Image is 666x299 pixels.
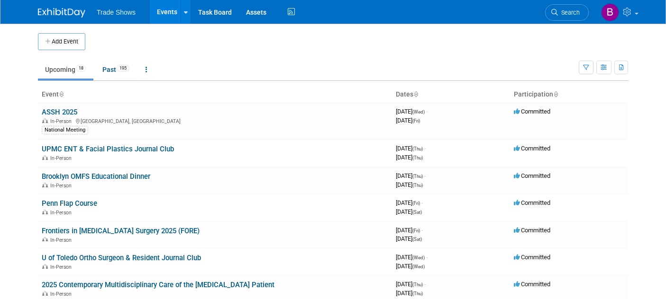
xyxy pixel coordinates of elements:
span: (Thu) [412,155,423,160]
span: [DATE] [396,227,423,234]
span: [DATE] [396,263,425,270]
img: In-Person Event [42,237,48,242]
img: In-Person Event [42,155,48,160]
th: Dates [392,87,510,103]
span: (Thu) [412,282,423,287]
span: [DATE] [396,108,428,115]
span: Committed [514,199,550,206]
span: 195 [117,65,129,72]
span: (Thu) [412,183,423,188]
span: [DATE] [396,154,423,161]
a: Penn Flap Course [42,199,97,208]
span: (Wed) [412,255,425,260]
span: 18 [76,65,86,72]
span: (Thu) [412,174,423,179]
span: Trade Shows [97,9,136,16]
a: Sort by Participation Type [553,90,558,98]
span: [DATE] [396,235,422,242]
span: (Sat) [412,237,422,242]
span: (Fri) [412,118,420,123]
span: (Wed) [412,264,425,269]
a: UPMC ENT & Facial Plastics Journal Club [42,145,174,153]
a: Upcoming18 [38,61,93,79]
div: [GEOGRAPHIC_DATA], [GEOGRAPHIC_DATA] [42,117,388,124]
span: In-Person [50,291,74,297]
span: (Sat) [412,210,422,215]
th: Participation [510,87,628,103]
span: In-Person [50,264,74,270]
a: Sort by Start Date [413,90,418,98]
span: - [426,254,428,261]
span: In-Person [50,210,74,216]
span: (Wed) [412,109,425,114]
a: ASSH 2025 [42,108,77,116]
img: In-Person Event [42,291,48,296]
span: In-Person [50,237,74,243]
span: [DATE] [396,117,420,124]
span: - [424,281,426,288]
span: In-Person [50,118,74,124]
span: - [421,227,423,234]
img: In-Person Event [42,183,48,187]
span: (Thu) [412,146,423,151]
a: U of Toledo Ortho Surgeon & Resident Journal Club [42,254,201,262]
span: - [424,145,426,152]
img: In-Person Event [42,210,48,214]
span: [DATE] [396,290,423,297]
span: Committed [514,227,550,234]
a: Brooklyn OMFS Educational Dinner [42,172,150,181]
img: Becca Rensi [601,3,619,21]
span: [DATE] [396,172,426,179]
span: [DATE] [396,254,428,261]
img: ExhibitDay [38,8,85,18]
span: (Fri) [412,228,420,233]
a: Past195 [95,61,137,79]
a: Sort by Event Name [59,90,64,98]
span: In-Person [50,183,74,189]
span: Committed [514,108,550,115]
span: [DATE] [396,145,426,152]
span: Committed [514,172,550,179]
span: - [424,172,426,179]
img: In-Person Event [42,118,48,123]
span: - [426,108,428,115]
span: In-Person [50,155,74,161]
span: - [421,199,423,206]
span: (Thu) [412,291,423,296]
span: [DATE] [396,208,422,215]
img: In-Person Event [42,264,48,269]
span: Committed [514,254,550,261]
a: Frontiers in [MEDICAL_DATA] Surgery 2025 (FORE) [42,227,200,235]
span: Committed [514,145,550,152]
span: Search [558,9,580,16]
a: Search [545,4,589,21]
span: (Fri) [412,201,420,206]
span: [DATE] [396,281,426,288]
th: Event [38,87,392,103]
span: [DATE] [396,199,423,206]
span: [DATE] [396,181,423,188]
a: 2025 Contemporary Multidisciplinary Care of the [MEDICAL_DATA] Patient [42,281,274,289]
div: National Meeting [42,126,88,134]
button: Add Event [38,33,85,50]
span: Committed [514,281,550,288]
